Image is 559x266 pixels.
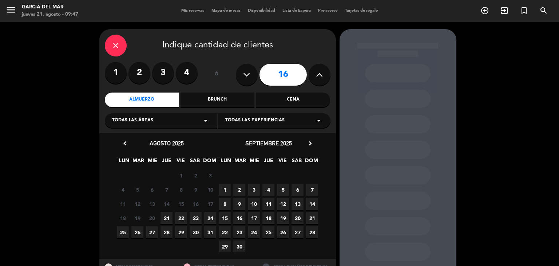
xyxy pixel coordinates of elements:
[219,240,231,253] span: 29
[233,240,245,253] span: 30
[292,184,304,196] span: 6
[131,226,143,238] span: 26
[306,140,314,147] i: chevron_right
[208,9,244,13] span: Mapa de mesas
[292,226,304,238] span: 27
[175,226,187,238] span: 29
[277,184,289,196] span: 5
[520,6,528,15] i: turned_in_not
[160,184,173,196] span: 7
[314,116,323,125] i: arrow_drop_down
[262,198,274,210] span: 11
[121,140,129,147] i: chevron_left
[175,212,187,224] span: 22
[220,156,232,168] span: LUN
[277,226,289,238] span: 26
[146,184,158,196] span: 6
[190,226,202,238] span: 30
[117,226,129,238] span: 25
[190,198,202,210] span: 16
[131,212,143,224] span: 19
[233,184,245,196] span: 2
[146,156,158,168] span: MIE
[190,212,202,224] span: 23
[146,226,158,238] span: 27
[225,117,285,124] span: Todas las experiencias
[160,156,173,168] span: JUE
[248,156,260,168] span: MIE
[190,184,202,196] span: 9
[262,184,274,196] span: 4
[480,6,489,15] i: add_circle_outline
[306,184,318,196] span: 7
[175,156,187,168] span: VIE
[219,184,231,196] span: 1
[5,4,16,18] button: menu
[175,198,187,210] span: 15
[112,117,153,124] span: Todas las áreas
[244,9,279,13] span: Disponibilidad
[160,198,173,210] span: 14
[160,212,173,224] span: 21
[262,156,274,168] span: JUE
[277,198,289,210] span: 12
[245,140,292,147] span: septiembre 2025
[175,169,187,181] span: 1
[190,169,202,181] span: 2
[175,184,187,196] span: 8
[314,9,341,13] span: Pre-acceso
[128,62,150,84] label: 2
[131,184,143,196] span: 5
[248,212,260,224] span: 17
[539,6,548,15] i: search
[118,156,130,168] span: LUN
[117,212,129,224] span: 18
[150,140,184,147] span: agosto 2025
[292,198,304,210] span: 13
[500,6,509,15] i: exit_to_app
[248,184,260,196] span: 3
[146,198,158,210] span: 13
[233,198,245,210] span: 9
[204,226,216,238] span: 31
[248,198,260,210] span: 10
[117,198,129,210] span: 11
[22,11,78,18] div: jueves 21. agosto - 09:47
[132,156,144,168] span: MAR
[219,212,231,224] span: 15
[341,9,382,13] span: Tarjetas de regalo
[292,212,304,224] span: 20
[146,212,158,224] span: 20
[111,41,120,50] i: close
[305,156,317,168] span: DOM
[277,156,289,168] span: VIE
[219,226,231,238] span: 22
[204,169,216,181] span: 3
[233,212,245,224] span: 16
[181,93,254,107] div: Brunch
[160,226,173,238] span: 28
[131,198,143,210] span: 12
[234,156,246,168] span: MAR
[279,9,314,13] span: Lista de Espera
[105,62,127,84] label: 1
[22,4,78,11] div: Garcia del Mar
[204,212,216,224] span: 24
[262,212,274,224] span: 18
[291,156,303,168] span: SAB
[5,4,16,15] i: menu
[233,226,245,238] span: 23
[201,116,210,125] i: arrow_drop_down
[152,62,174,84] label: 3
[176,62,198,84] label: 4
[306,226,318,238] span: 28
[204,198,216,210] span: 17
[256,93,330,107] div: Cena
[203,156,215,168] span: DOM
[306,198,318,210] span: 14
[105,93,179,107] div: Almuerzo
[204,184,216,196] span: 10
[262,226,274,238] span: 25
[178,9,208,13] span: Mis reservas
[306,212,318,224] span: 21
